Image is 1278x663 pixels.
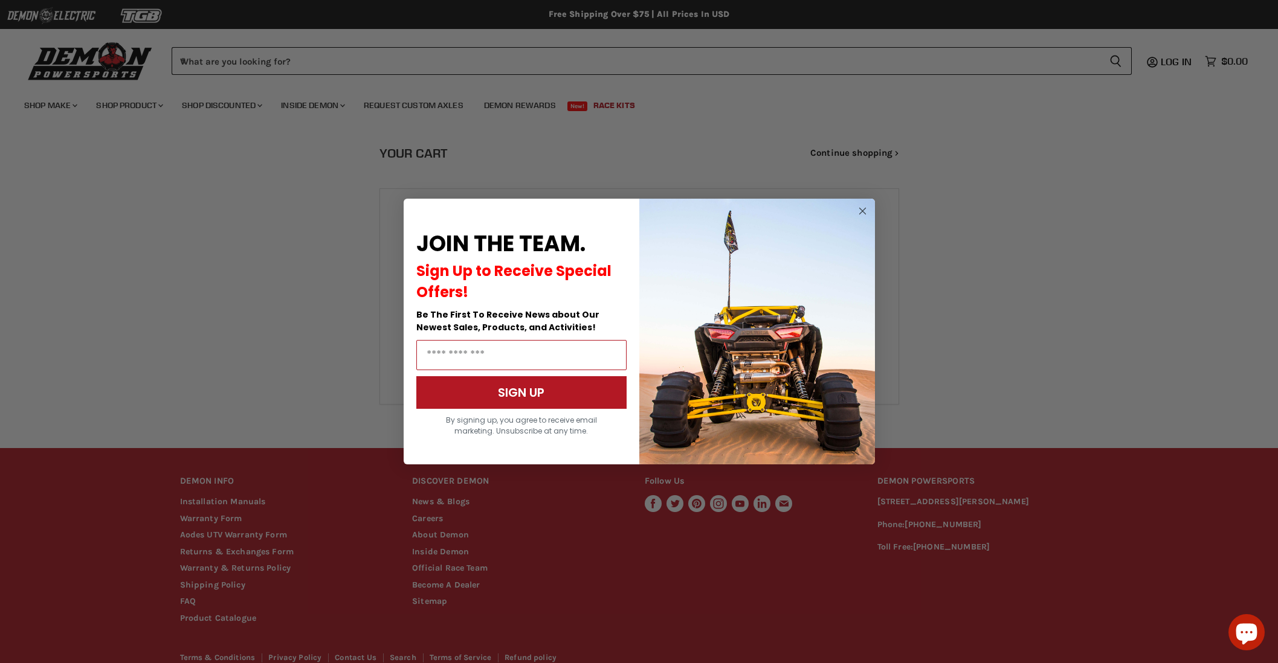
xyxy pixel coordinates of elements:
button: SIGN UP [416,376,627,409]
span: Sign Up to Receive Special Offers! [416,261,612,302]
input: Email Address [416,340,627,370]
span: Be The First To Receive News about Our Newest Sales, Products, and Activities! [416,309,599,333]
span: By signing up, you agree to receive email marketing. Unsubscribe at any time. [446,415,597,436]
span: JOIN THE TEAM. [416,228,586,259]
button: Close dialog [855,203,870,219]
img: a9095488-b6e7-41ba-879d-588abfab540b.jpeg [639,199,875,464]
inbox-online-store-chat: Shopify online store chat [1225,614,1268,653]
